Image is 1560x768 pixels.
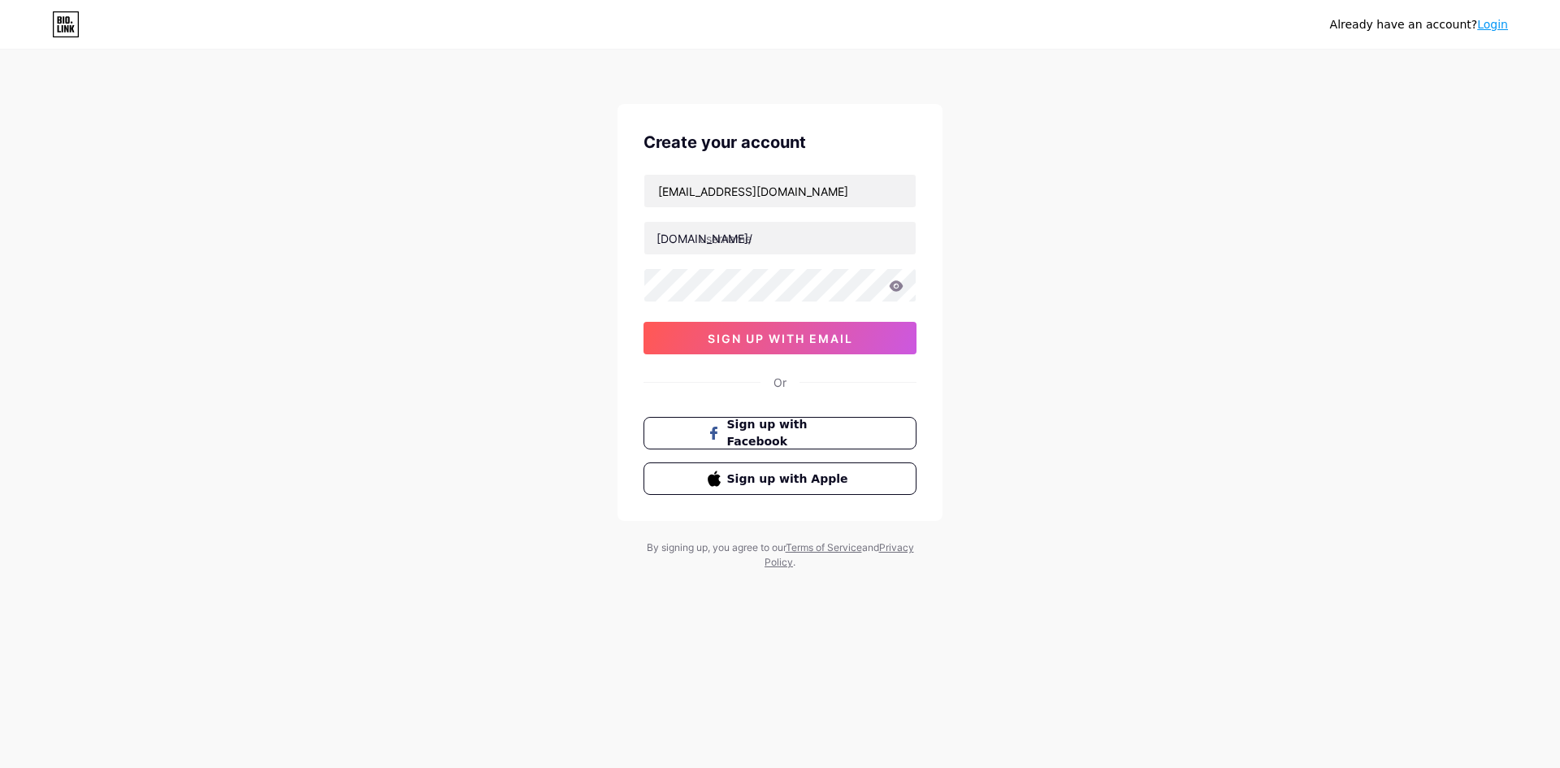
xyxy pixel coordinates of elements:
button: sign up with email [643,322,916,354]
input: Email [644,175,916,207]
a: Login [1477,18,1508,31]
span: sign up with email [708,332,853,345]
span: Sign up with Apple [727,471,853,488]
button: Sign up with Apple [643,462,916,495]
div: Or [773,374,786,391]
div: Create your account [643,130,916,154]
div: By signing up, you agree to our and . [642,540,918,570]
button: Sign up with Facebook [643,417,916,449]
a: Terms of Service [786,541,862,553]
div: Already have an account? [1330,16,1508,33]
input: username [644,222,916,254]
div: [DOMAIN_NAME]/ [656,230,752,247]
span: Sign up with Facebook [727,416,853,450]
